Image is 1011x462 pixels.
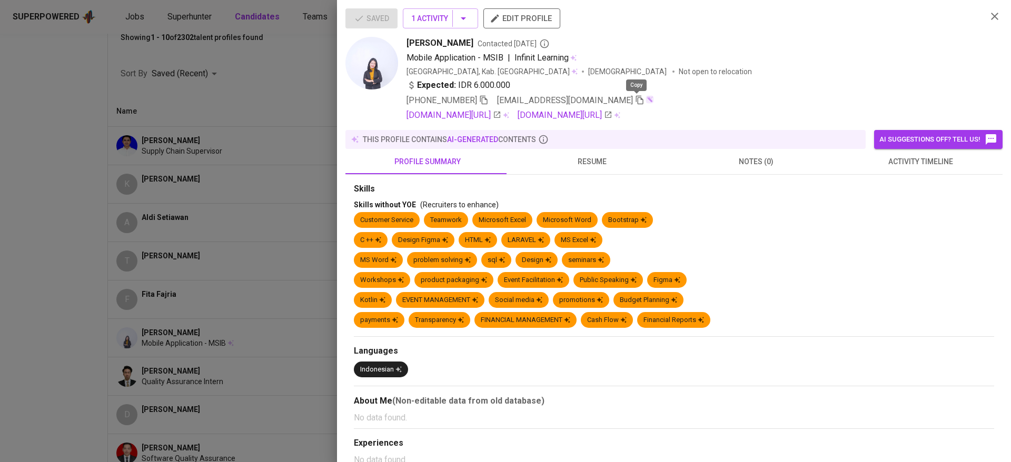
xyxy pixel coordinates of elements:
[413,255,471,265] div: problem solving
[879,133,997,146] span: AI suggestions off? Tell us!
[420,200,499,209] span: (Recruiters to enhance)
[352,155,503,168] span: profile summary
[360,275,404,285] div: Workshops
[588,66,668,77] span: [DEMOGRAPHIC_DATA]
[481,315,570,325] div: FINANCIAL MANAGEMENT
[679,66,752,77] p: Not open to relocation
[845,155,996,168] span: activity timeline
[561,235,596,245] div: MS Excel
[407,95,477,105] span: [PHONE_NUMBER]
[392,396,544,406] b: (Non-editable data from old database)
[415,315,464,325] div: Transparency
[354,395,994,407] div: About Me
[360,315,398,325] div: payments
[483,8,560,28] button: edit profile
[354,183,994,195] div: Skills
[354,411,994,424] p: No data found.
[559,295,603,305] div: promotions
[354,345,994,357] div: Languages
[411,12,470,25] span: 1 Activity
[447,135,498,144] span: AI-generated
[492,12,552,25] span: edit profile
[465,235,491,245] div: HTML
[643,315,704,325] div: Financial Reports
[620,295,677,305] div: Budget Planning
[407,53,503,63] span: Mobile Application - MSIB
[504,275,563,285] div: Event Facilitation
[478,38,550,49] span: Contacted [DATE]
[514,53,569,63] span: Infinit Learning
[407,66,578,77] div: [GEOGRAPHIC_DATA], Kab. [GEOGRAPHIC_DATA]
[483,14,560,22] a: edit profile
[874,130,1003,149] button: AI suggestions off? Tell us!
[608,215,647,225] div: Bootstrap
[417,79,456,92] b: Expected:
[680,155,832,168] span: notes (0)
[398,235,448,245] div: Design Figma
[580,275,637,285] div: Public Speaking
[421,275,487,285] div: product packaging
[430,215,462,225] div: Teamwork
[354,200,416,209] span: Skills without YOE
[653,275,680,285] div: Figma
[360,295,385,305] div: Kotlin
[508,235,544,245] div: LARAVEL
[539,38,550,49] svg: By Batam recruiter
[479,215,526,225] div: Microsoft Excel
[568,255,604,265] div: seminars
[402,295,478,305] div: EVENT MANAGEMENT
[587,315,627,325] div: Cash Flow
[646,95,654,104] img: magic_wand.svg
[522,255,551,265] div: Design
[360,365,402,375] div: Indonesian
[488,255,505,265] div: sql
[516,155,668,168] span: resume
[407,109,501,122] a: [DOMAIN_NAME][URL]
[363,134,536,145] p: this profile contains contents
[360,255,397,265] div: MS Word
[508,52,510,64] span: |
[360,235,381,245] div: C ++
[543,215,591,225] div: Microsoft Word
[518,109,612,122] a: [DOMAIN_NAME][URL]
[403,8,478,28] button: 1 Activity
[354,437,994,449] div: Experiences
[407,37,473,49] span: [PERSON_NAME]
[495,295,542,305] div: Social media
[360,215,413,225] div: Customer Service
[497,95,633,105] span: [EMAIL_ADDRESS][DOMAIN_NAME]
[407,79,510,92] div: IDR 6.000.000
[345,37,398,89] img: 5063aa435607e1836b178be09b47c9e1.jpg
